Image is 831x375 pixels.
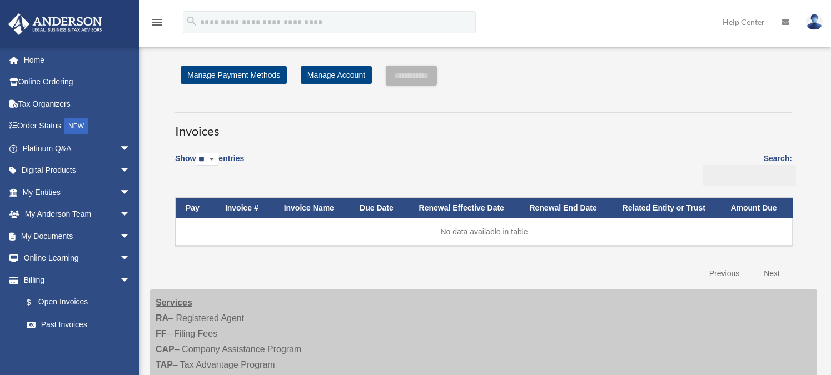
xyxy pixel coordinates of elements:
th: Due Date: activate to sort column ascending [350,198,409,218]
th: Pay: activate to sort column descending [176,198,215,218]
a: My Documentsarrow_drop_down [8,225,147,247]
a: Online Learningarrow_drop_down [8,247,147,269]
span: arrow_drop_down [120,159,142,182]
img: User Pic [806,14,823,30]
div: NEW [64,118,88,134]
span: arrow_drop_down [120,269,142,292]
th: Related Entity or Trust: activate to sort column ascending [613,198,721,218]
strong: Services [156,298,192,307]
span: arrow_drop_down [120,203,142,226]
span: arrow_drop_down [120,181,142,204]
a: Order StatusNEW [8,115,147,138]
a: Manage Payment Methods [181,66,287,84]
a: My Anderson Teamarrow_drop_down [8,203,147,226]
a: Platinum Q&Aarrow_drop_down [8,137,147,159]
a: Tax Organizers [8,93,147,115]
td: No data available in table [176,218,793,246]
i: menu [150,16,163,29]
th: Invoice Name: activate to sort column ascending [274,198,350,218]
label: Search: [699,152,792,186]
a: Manage Payments [16,336,142,358]
a: Past Invoices [16,313,142,336]
strong: FF [156,329,167,338]
img: Anderson Advisors Platinum Portal [5,13,106,35]
strong: CAP [156,344,175,354]
a: Next [755,262,788,285]
a: $Open Invoices [16,291,136,314]
th: Renewal Effective Date: activate to sort column ascending [409,198,520,218]
span: arrow_drop_down [120,225,142,248]
i: search [186,15,198,27]
th: Invoice #: activate to sort column ascending [215,198,274,218]
th: Renewal End Date: activate to sort column ascending [519,198,612,218]
a: Digital Productsarrow_drop_down [8,159,147,182]
a: Manage Account [301,66,372,84]
a: Previous [701,262,748,285]
a: menu [150,19,163,29]
a: Online Ordering [8,71,147,93]
span: arrow_drop_down [120,247,142,270]
span: $ [33,296,38,309]
strong: RA [156,313,168,323]
select: Showentries [196,153,218,166]
span: arrow_drop_down [120,137,142,160]
a: My Entitiesarrow_drop_down [8,181,147,203]
input: Search: [703,165,796,186]
a: Home [8,49,147,71]
th: Amount Due: activate to sort column ascending [720,198,793,218]
label: Show entries [175,152,244,177]
strong: TAP [156,360,173,369]
a: Billingarrow_drop_down [8,269,142,291]
h3: Invoices [175,112,792,140]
